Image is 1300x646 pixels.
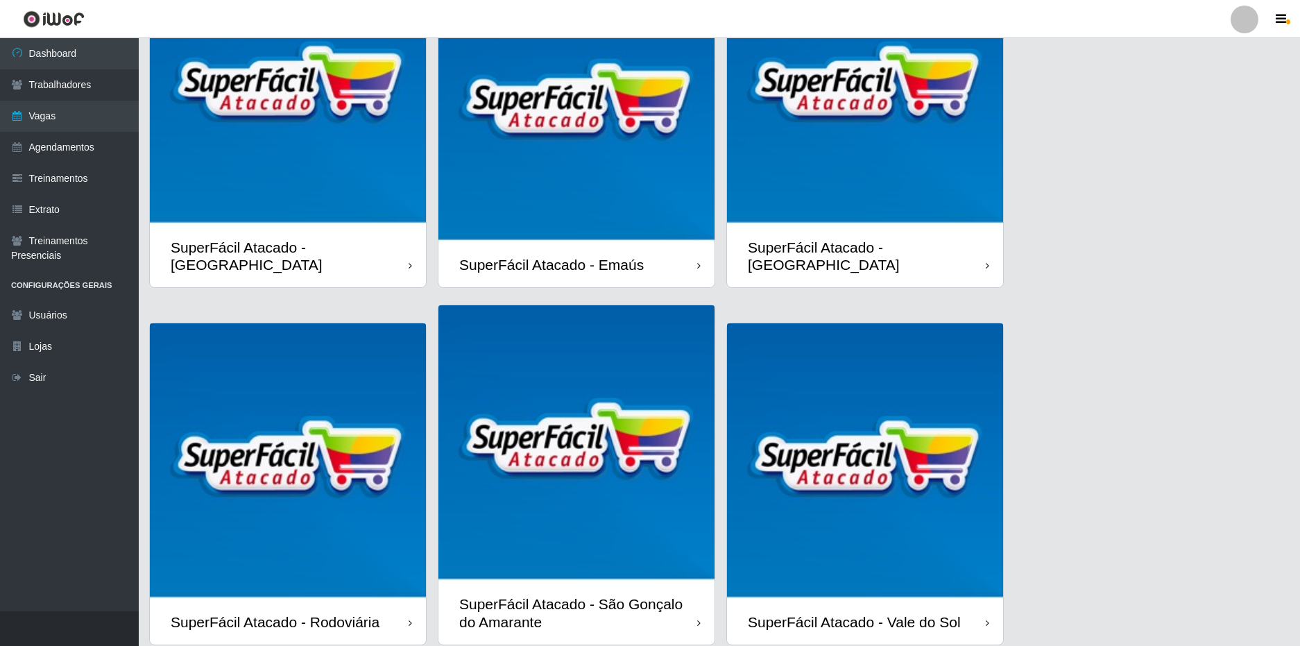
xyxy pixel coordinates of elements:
[438,305,715,581] img: cardImg
[150,323,426,645] a: SuperFácil Atacado - Rodoviária
[23,10,85,28] img: CoreUI Logo
[727,323,1003,600] img: cardImg
[171,239,409,273] div: SuperFácil Atacado - [GEOGRAPHIC_DATA]
[459,256,644,273] div: SuperFácil Atacado - Emaús
[727,323,1003,645] a: SuperFácil Atacado - Vale do Sol
[748,613,961,631] div: SuperFácil Atacado - Vale do Sol
[171,613,379,631] div: SuperFácil Atacado - Rodoviária
[438,305,715,644] a: SuperFácil Atacado - São Gonçalo do Amarante
[459,595,697,630] div: SuperFácil Atacado - São Gonçalo do Amarante
[748,239,986,273] div: SuperFácil Atacado - [GEOGRAPHIC_DATA]
[150,323,426,600] img: cardImg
